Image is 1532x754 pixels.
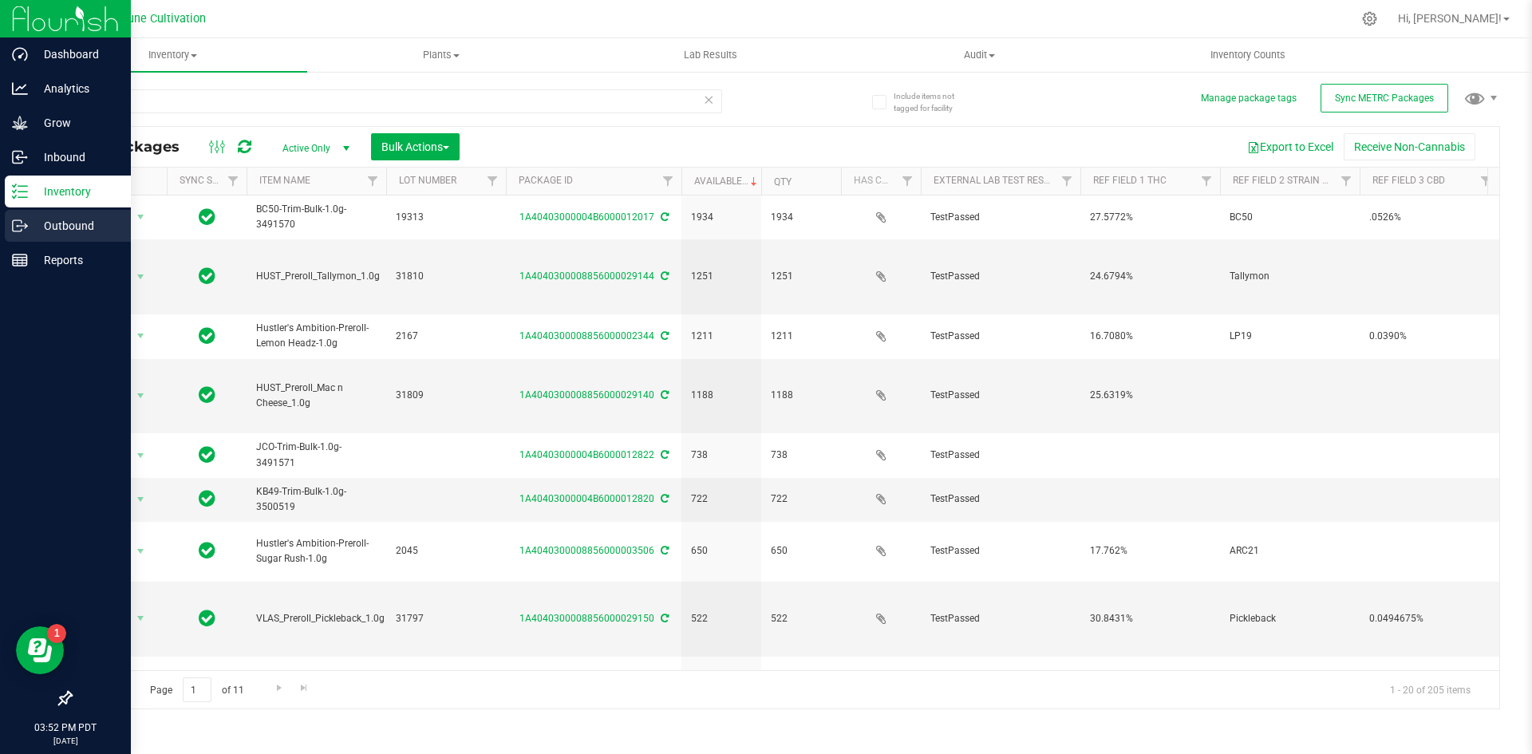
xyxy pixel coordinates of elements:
p: Analytics [28,79,124,98]
span: select [131,540,151,563]
span: Include items not tagged for facility [894,90,973,114]
button: Export to Excel [1237,133,1344,160]
div: Manage settings [1360,11,1380,26]
a: Qty [774,176,792,188]
a: Inventory Counts [1114,38,1383,72]
span: 31810 [396,269,496,284]
span: select [131,385,151,407]
a: Lab Results [576,38,845,72]
span: 522 [691,611,752,626]
iframe: Resource center unread badge [47,624,66,643]
span: HUST_Preroll_Mac n Cheese_1.0g [256,381,377,411]
span: 0.0494675% [1369,611,1490,626]
span: TestPassed [930,269,1071,284]
span: HUST_Preroll_Tallymon_1.0g [256,269,380,284]
span: Page of 11 [136,677,257,702]
span: Hustler's Ambition-Preroll-Lemon Headz-1.0g [256,321,377,351]
span: TestPassed [930,448,1071,463]
span: 1 - 20 of 205 items [1377,677,1483,701]
span: 1188 [691,388,752,403]
a: 1A4040300008856000029150 [519,613,654,624]
span: 17.762% [1090,543,1210,559]
span: Clear [703,89,714,110]
a: 1A4040300008856000029140 [519,389,654,401]
span: Tallymon [1230,269,1350,284]
span: 738 [691,448,752,463]
span: 738 [771,448,831,463]
span: Sync METRC Packages [1335,93,1434,104]
span: select [131,607,151,630]
a: Ref Field 1 THC [1093,175,1167,186]
a: Item Name [259,175,310,186]
a: Filter [360,168,386,195]
a: Go to the next page [267,677,290,699]
p: Reports [28,251,124,270]
span: Sync from Compliance System [658,330,669,341]
span: In Sync [199,206,215,228]
a: Lot Number [399,175,456,186]
span: TestPassed [930,388,1071,403]
span: Sync from Compliance System [658,211,669,223]
button: Manage package tags [1201,92,1297,105]
span: 650 [771,543,831,559]
a: Plants [307,38,576,72]
span: 1251 [771,269,831,284]
span: 1188 [771,388,831,403]
span: 722 [691,491,752,507]
span: In Sync [199,488,215,510]
span: Dune Cultivation [120,12,206,26]
a: Filter [1333,168,1360,195]
span: 30.8431% [1090,611,1210,626]
a: Package ID [519,175,573,186]
p: Inbound [28,148,124,167]
inline-svg: Reports [12,252,28,268]
p: Inventory [28,182,124,201]
span: 1934 [691,210,752,225]
span: VLAS_Preroll_Pickleback_1.0g [256,611,385,626]
span: TestPassed [930,491,1071,507]
a: Ref Field 2 Strain Name [1233,175,1349,186]
span: 0.0390% [1369,329,1490,344]
button: Bulk Actions [371,133,460,160]
span: TestPassed [930,210,1071,225]
span: KB49-Trim-Bulk-1.0g-3500519 [256,484,377,515]
a: Filter [1473,168,1499,195]
inline-svg: Dashboard [12,46,28,62]
span: Audit [846,48,1113,62]
span: TestPassed [930,543,1071,559]
span: Inventory [38,48,307,62]
span: 24.6794% [1090,269,1210,284]
span: In Sync [199,265,215,287]
a: 1A40403000004B6000012822 [519,449,654,460]
span: JCO-Trim-Bulk-1.0g-3491571 [256,440,377,470]
span: 722 [771,491,831,507]
span: 31797 [396,611,496,626]
a: 1A40403000004B6000012820 [519,493,654,504]
span: BC50-Trim-Bulk-1.0g-3491570 [256,202,377,232]
span: Pickleback [1230,611,1350,626]
span: select [131,325,151,347]
span: TestPassed [930,611,1071,626]
a: Filter [655,168,681,195]
span: Sync from Compliance System [658,449,669,460]
a: External Lab Test Result [934,175,1059,186]
span: ARC21 [1230,543,1350,559]
a: Inventory [38,38,307,72]
p: 03:52 PM PDT [7,720,124,735]
input: 1 [183,677,211,702]
a: Ref Field 3 CBD [1372,175,1445,186]
a: Filter [894,168,921,195]
span: BC50 [1230,210,1350,225]
span: Sync from Compliance System [658,613,669,624]
a: 1A4040300008856000002344 [519,330,654,341]
span: Sync from Compliance System [658,545,669,556]
a: Available [694,176,760,187]
inline-svg: Grow [12,115,28,131]
input: Search Package ID, Item Name, SKU, Lot or Part Number... [70,89,722,113]
a: Filter [480,168,506,195]
span: Sync from Compliance System [658,389,669,401]
span: 1934 [771,210,831,225]
span: 25.6319% [1090,388,1210,403]
span: 27.5772% [1090,210,1210,225]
